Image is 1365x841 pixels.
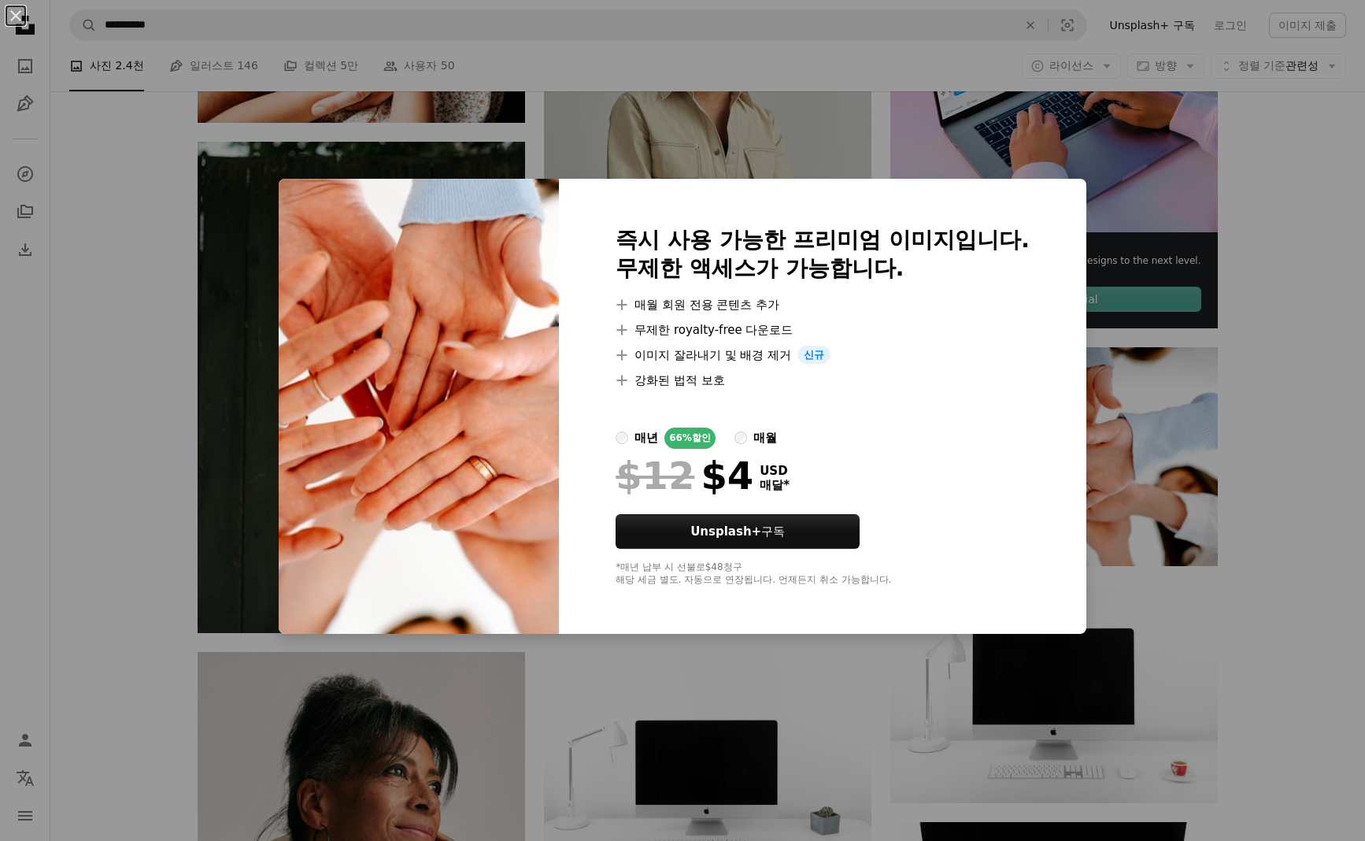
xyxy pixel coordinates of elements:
span: USD [760,464,790,478]
li: 매월 회원 전용 콘텐츠 추가 [616,295,1030,314]
div: 66% 할인 [664,428,716,449]
li: 무제한 royalty-free 다운로드 [616,320,1030,339]
div: 매월 [753,428,777,447]
strong: Unsplash+ [690,524,761,539]
span: 신규 [797,346,830,365]
input: 매월 [734,432,747,444]
img: premium_photo-1679429320552-ec9038ccd550 [279,179,559,635]
li: 이미지 잘라내기 및 배경 제거 [616,346,1030,365]
button: Unsplash+구독 [616,514,860,549]
div: 매년 [634,428,658,447]
div: *매년 납부 시 선불로 $48 청구 해당 세금 별도. 자동으로 연장됩니다. 언제든지 취소 가능합니다. [616,561,1030,587]
div: $4 [616,455,753,496]
input: 매년66%할인 [616,432,628,444]
li: 강화된 법적 보호 [616,371,1030,390]
span: $12 [616,455,694,496]
h2: 즉시 사용 가능한 프리미엄 이미지입니다. 무제한 액세스가 가능합니다. [616,226,1030,283]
